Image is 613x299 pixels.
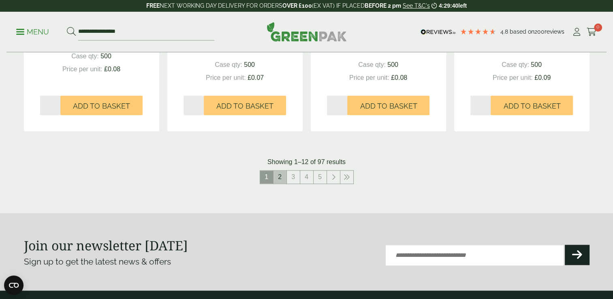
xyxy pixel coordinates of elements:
strong: FREE [146,2,160,9]
button: Add to Basket [60,96,143,115]
p: Showing 1–12 of 97 results [267,157,346,167]
span: Case qty: [71,53,99,60]
img: REVIEWS.io [421,29,456,35]
strong: OVER £100 [282,2,312,9]
i: My Account [572,28,582,36]
button: Add to Basket [204,96,286,115]
span: 1 [260,171,273,184]
span: £0.07 [248,74,264,81]
button: Open CMP widget [4,276,23,295]
p: Sign up to get the latest news & offers [24,255,278,268]
span: 500 [244,61,255,68]
span: Add to Basket [73,102,130,111]
a: See T&C's [403,2,430,9]
p: Menu [16,27,49,37]
button: Add to Basket [347,96,429,115]
a: 4 [300,171,313,184]
span: Price per unit: [493,74,533,81]
span: reviews [545,28,564,35]
span: 4:29:40 [439,2,458,9]
a: 2 [273,171,286,184]
i: Cart [587,28,597,36]
a: 0 [587,26,597,38]
span: 200 [534,28,545,35]
strong: BEFORE 2 pm [365,2,401,9]
span: £0.08 [391,74,407,81]
span: Add to Basket [503,102,560,111]
span: Case qty: [358,61,386,68]
span: 500 [100,53,111,60]
a: 3 [287,171,300,184]
span: Case qty: [502,61,529,68]
span: left [458,2,467,9]
span: 0 [594,23,602,32]
span: £0.09 [534,74,551,81]
img: GreenPak Supplies [267,22,347,41]
button: Add to Basket [491,96,573,115]
div: 4.79 Stars [460,28,496,35]
span: Price per unit: [62,66,103,73]
a: Menu [16,27,49,35]
span: Price per unit: [206,74,246,81]
span: Based on [510,28,534,35]
span: 4.8 [500,28,510,35]
a: 5 [314,171,327,184]
span: Price per unit: [349,74,389,81]
span: Case qty: [215,61,242,68]
span: £0.08 [104,66,120,73]
span: Add to Basket [360,102,417,111]
span: 500 [531,61,542,68]
span: 500 [387,61,398,68]
strong: Join our newsletter [DATE] [24,237,188,254]
span: Add to Basket [216,102,273,111]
